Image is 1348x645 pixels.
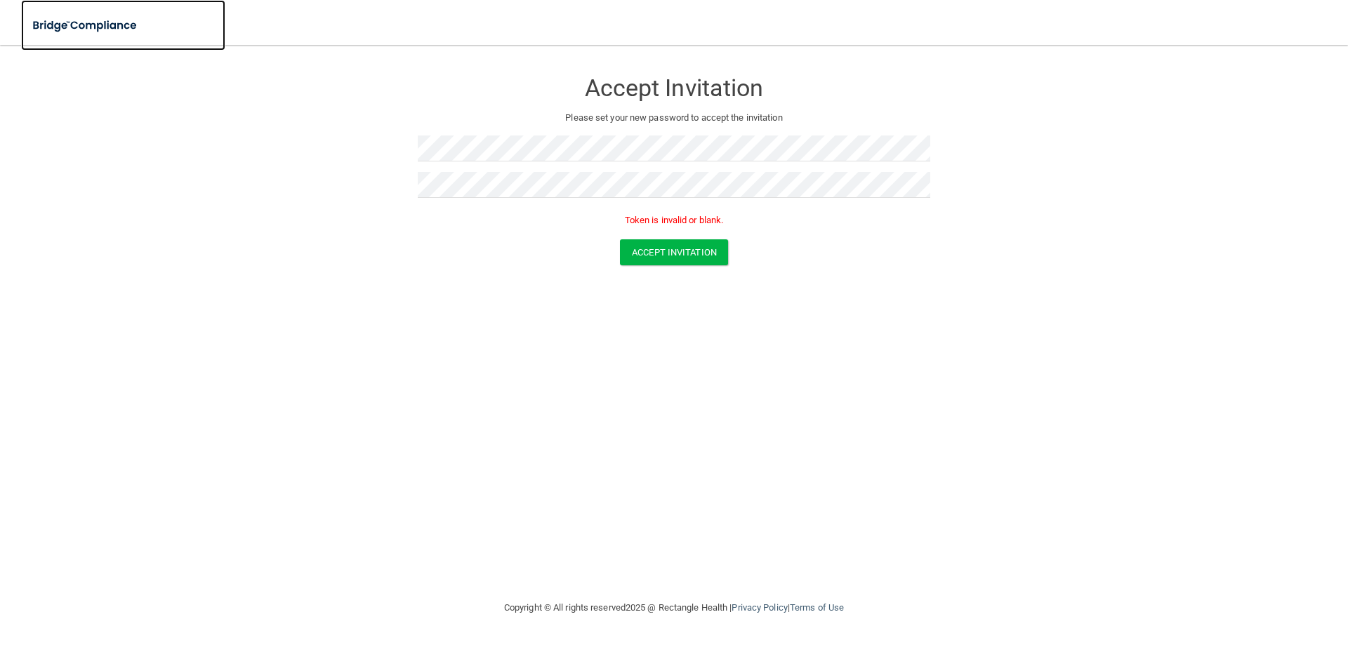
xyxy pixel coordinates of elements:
[418,75,930,101] h3: Accept Invitation
[620,239,728,265] button: Accept Invitation
[790,602,844,613] a: Terms of Use
[418,212,930,229] p: Token is invalid or blank.
[418,585,930,630] div: Copyright © All rights reserved 2025 @ Rectangle Health | |
[732,602,787,613] a: Privacy Policy
[21,11,150,40] img: bridge_compliance_login_screen.278c3ca4.svg
[428,109,920,126] p: Please set your new password to accept the invitation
